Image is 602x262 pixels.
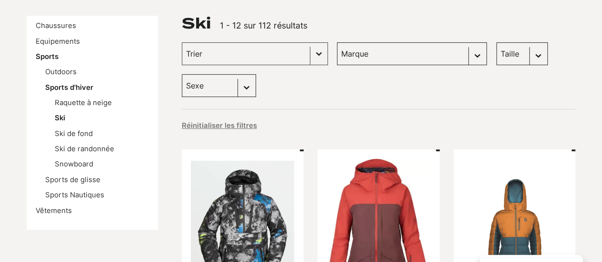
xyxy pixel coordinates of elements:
[36,52,59,61] a: Sports
[55,114,65,122] a: Ski
[186,48,306,60] input: Trier
[220,20,307,30] span: 1 - 12 sur 112 résultats
[55,129,93,138] a: Ski de fond
[45,191,104,199] a: Sports Nautiques
[55,98,112,107] a: Raquette à neige
[45,68,77,76] a: Outdoors
[36,21,76,30] a: Chaussures
[55,160,93,168] a: Snowboard
[310,43,327,65] button: Basculer la liste
[182,16,211,30] h1: Ski
[36,206,72,215] a: Vêtements
[45,175,100,184] a: Sports de glisse
[36,37,80,46] a: Equipements
[55,145,114,153] a: Ski de randonnée
[45,83,93,92] a: Sports d'hiver
[182,121,257,130] button: Réinitialiser les filtres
